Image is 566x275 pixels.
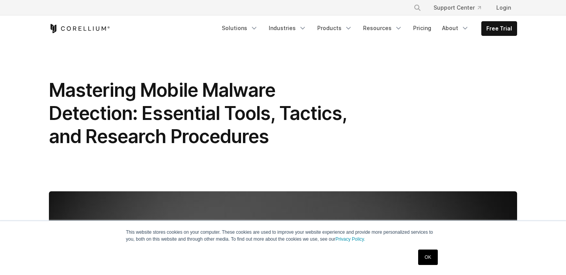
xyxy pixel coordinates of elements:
a: Support Center [427,1,487,15]
a: OK [418,250,438,265]
a: Pricing [409,21,436,35]
a: Solutions [217,21,263,35]
a: Corellium Home [49,24,110,33]
p: This website stores cookies on your computer. These cookies are used to improve your website expe... [126,229,440,243]
a: Industries [264,21,311,35]
div: Navigation Menu [404,1,517,15]
a: About [437,21,474,35]
span: Mastering Mobile Malware Detection: Essential Tools, Tactics, and Research Procedures [49,79,347,148]
a: Resources [358,21,407,35]
div: Navigation Menu [217,21,517,36]
button: Search [410,1,424,15]
a: Privacy Policy. [335,236,365,242]
a: Login [490,1,517,15]
a: Products [313,21,357,35]
a: Free Trial [482,22,517,35]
